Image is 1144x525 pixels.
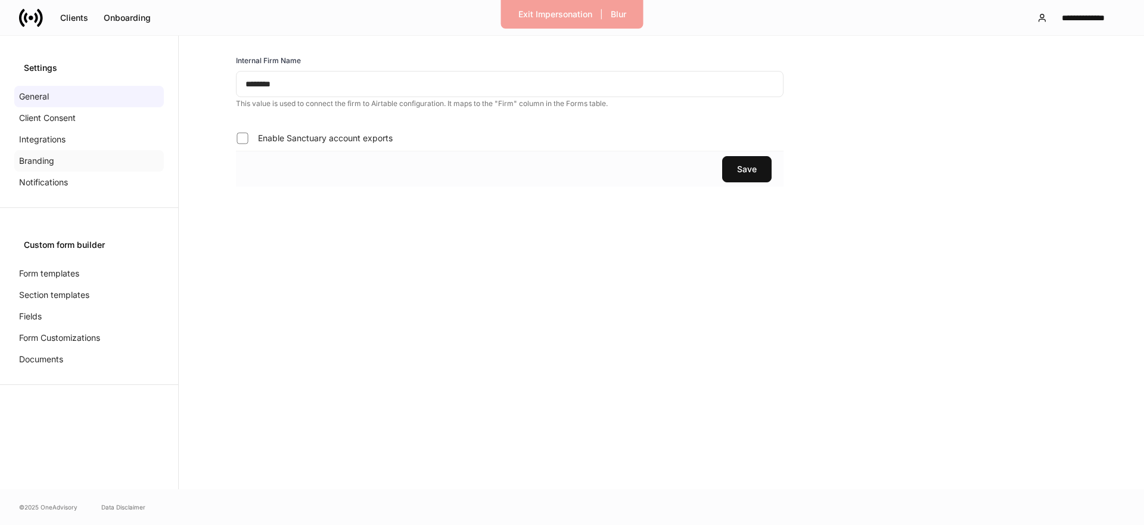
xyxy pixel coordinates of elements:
a: Client Consent [14,107,164,129]
div: Exit Impersonation [518,10,592,18]
p: Notifications [19,176,68,188]
a: Integrations [14,129,164,150]
button: Save [722,156,772,182]
h6: Internal Firm Name [236,55,301,66]
button: Exit Impersonation [511,5,600,24]
p: Form Customizations [19,332,100,344]
p: Fields [19,310,42,322]
button: Onboarding [96,8,158,27]
p: Client Consent [19,112,76,124]
div: Settings [24,62,154,74]
a: Notifications [14,172,164,193]
a: Form Customizations [14,327,164,349]
p: General [19,91,49,102]
button: Clients [52,8,96,27]
div: Onboarding [104,14,151,22]
a: Section templates [14,284,164,306]
p: Branding [19,155,54,167]
p: Section templates [19,289,89,301]
p: Form templates [19,268,79,279]
button: Blur [603,5,634,24]
a: Documents [14,349,164,370]
a: Form templates [14,263,164,284]
div: Clients [60,14,88,22]
p: Integrations [19,133,66,145]
span: © 2025 OneAdvisory [19,502,77,512]
a: General [14,86,164,107]
p: This value is used to connect the firm to Airtable configuration. It maps to the "Firm" column in... [236,99,784,108]
div: Blur [611,10,626,18]
p: Documents [19,353,63,365]
a: Branding [14,150,164,172]
div: Save [737,165,757,173]
a: Fields [14,306,164,327]
div: Custom form builder [24,239,154,251]
a: Data Disclaimer [101,502,145,512]
span: Enable Sanctuary account exports [258,132,393,144]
